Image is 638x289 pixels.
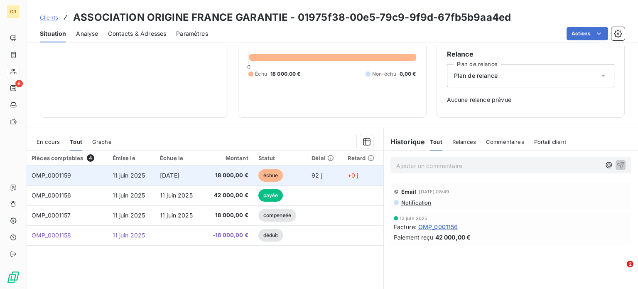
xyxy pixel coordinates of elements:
span: 0,00 € [400,70,416,78]
span: -18 000,00 € [207,231,248,240]
div: Retard [348,155,378,161]
span: OMP_0001157 [32,212,71,219]
div: Statut [258,155,302,161]
span: Paramètres [176,30,208,38]
span: 11 juin 2025 [160,212,193,219]
span: Graphe [92,138,112,145]
span: 0 [247,64,250,70]
span: Portail client [534,138,566,145]
span: 18 000,00 € [270,70,301,78]
span: Situation [40,30,66,38]
span: [DATE] 08:49 [419,189,449,194]
div: Émise le [113,155,150,161]
span: Relances [452,138,476,145]
span: Contacts & Adresses [108,30,166,38]
span: 42 000,00 € [207,191,248,200]
span: 42 000,00 € [435,233,471,242]
div: Montant [207,155,248,161]
span: 18 000,00 € [207,211,248,220]
h3: ASSOCIATION ORIGINE FRANCE GARANTIE - 01975f38-00e5-79c9-9f9d-67fb5b9aa4ed [73,10,511,25]
span: 92 j [312,172,322,179]
div: OR [7,5,20,18]
span: échue [258,169,283,182]
span: Tout [70,138,82,145]
span: 6 [15,80,23,87]
span: Analyse [76,30,98,38]
span: Commentaires [486,138,524,145]
span: 2 [627,261,633,267]
span: Plan de relance [454,72,498,80]
span: 11 juin 2025 [113,172,145,179]
span: payée [258,189,283,202]
span: Paiement reçu [394,233,434,242]
span: Non-échu [372,70,396,78]
div: Délai [312,155,338,161]
span: Tout [430,138,442,145]
span: En cours [37,138,60,145]
span: compensée [258,209,296,222]
iframe: Intercom live chat [610,261,630,281]
h6: Relance [447,49,614,59]
span: Échu [255,70,267,78]
span: 11 juin 2025 [113,192,145,199]
span: OMP_0001159 [32,172,71,179]
h6: Historique [384,137,425,147]
span: 13 juin 2025 [400,216,428,221]
button: Actions [567,27,608,40]
a: Clients [40,13,58,22]
img: Logo LeanPay [7,271,20,284]
span: déduit [258,229,283,242]
span: Clients [40,14,58,21]
span: Notification [400,199,432,206]
span: Facture : [394,222,417,231]
span: 4 [87,154,94,162]
span: Email [401,188,417,195]
span: OMP_0001156 [418,222,458,231]
div: Échue le [160,155,197,161]
span: 18 000,00 € [207,171,248,180]
span: OMP_0001158 [32,232,71,239]
span: [DATE] [160,172,179,179]
span: 11 juin 2025 [113,232,145,239]
span: 11 juin 2025 [113,212,145,219]
span: +0 j [348,172,358,179]
div: Pièces comptables [32,154,103,162]
span: 11 juin 2025 [160,192,193,199]
span: Aucune relance prévue [447,96,614,104]
span: OMP_0001156 [32,192,71,199]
